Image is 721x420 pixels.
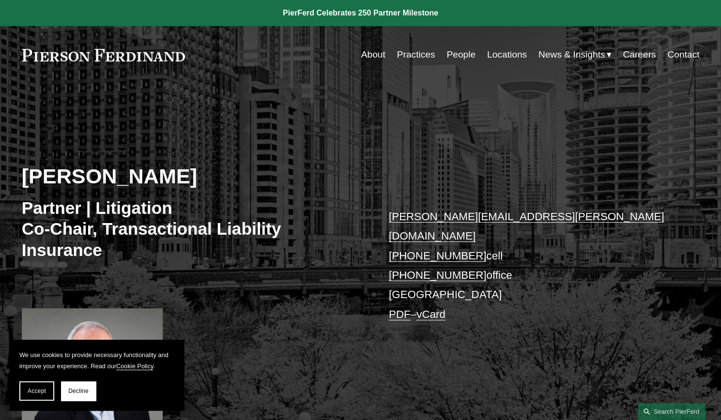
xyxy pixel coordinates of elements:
a: Search this site [638,403,706,420]
a: [PHONE_NUMBER] [389,269,487,281]
a: Locations [487,45,527,64]
a: Cookie Policy [116,362,153,370]
a: PDF [389,308,411,320]
p: We use cookies to provide necessary functionality and improve your experience. Read our . [19,349,174,372]
section: Cookie banner [10,340,184,410]
a: Careers [623,45,656,64]
a: [PHONE_NUMBER] [389,250,487,262]
a: Contact [667,45,699,64]
a: Practices [397,45,435,64]
p: cell office [GEOGRAPHIC_DATA] – [389,207,671,324]
a: folder dropdown [538,45,612,64]
span: Accept [28,388,46,394]
h2: [PERSON_NAME] [22,164,361,189]
span: Decline [68,388,89,394]
a: vCard [416,308,445,320]
a: People [446,45,476,64]
a: About [361,45,385,64]
span: News & Insights [538,46,605,63]
h3: Partner | Litigation Co-Chair, Transactional Liability Insurance [22,197,361,261]
button: Accept [19,381,54,401]
a: [PERSON_NAME][EMAIL_ADDRESS][PERSON_NAME][DOMAIN_NAME] [389,210,664,242]
button: Decline [61,381,96,401]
